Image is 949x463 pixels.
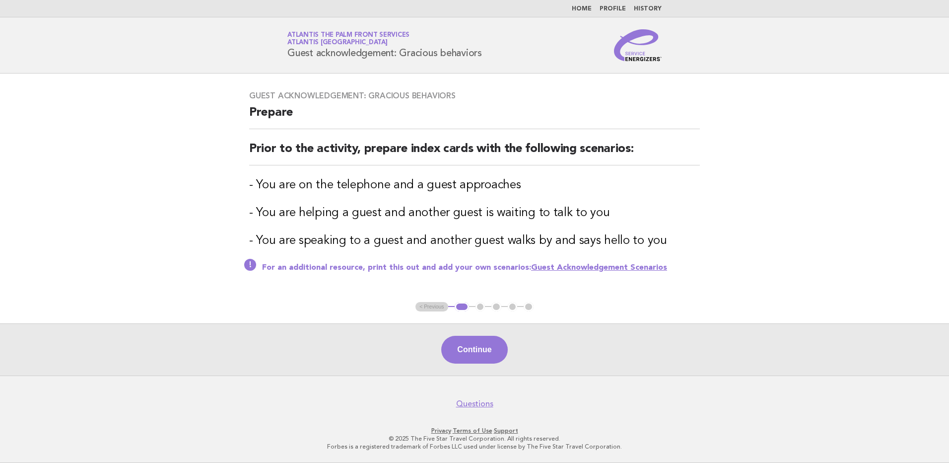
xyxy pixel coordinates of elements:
[453,427,492,434] a: Terms of Use
[287,40,388,46] span: Atlantis [GEOGRAPHIC_DATA]
[171,443,778,451] p: Forbes is a registered trademark of Forbes LLC used under license by The Five Star Travel Corpora...
[441,336,507,364] button: Continue
[171,427,778,435] p: · ·
[249,233,700,249] h3: - You are speaking to a guest and another guest walks by and says hello to you
[456,399,493,409] a: Questions
[249,105,700,129] h2: Prepare
[634,6,662,12] a: History
[171,435,778,443] p: © 2025 The Five Star Travel Corporation. All rights reserved.
[531,264,667,272] a: Guest Acknowledgement Scenarios
[572,6,592,12] a: Home
[431,427,451,434] a: Privacy
[494,427,518,434] a: Support
[455,302,469,312] button: 1
[262,263,700,273] p: For an additional resource, print this out and add your own scenarios:
[249,205,700,221] h3: - You are helping a guest and another guest is waiting to talk to you
[287,32,409,46] a: Atlantis The Palm Front ServicesAtlantis [GEOGRAPHIC_DATA]
[614,29,662,61] img: Service Energizers
[600,6,626,12] a: Profile
[287,32,482,58] h1: Guest acknowledgement: Gracious behaviors
[249,141,700,165] h2: Prior to the activity, prepare index cards with the following scenarios:
[249,91,700,101] h3: Guest acknowledgement: Gracious behaviors
[249,177,700,193] h3: - You are on the telephone and a guest approaches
